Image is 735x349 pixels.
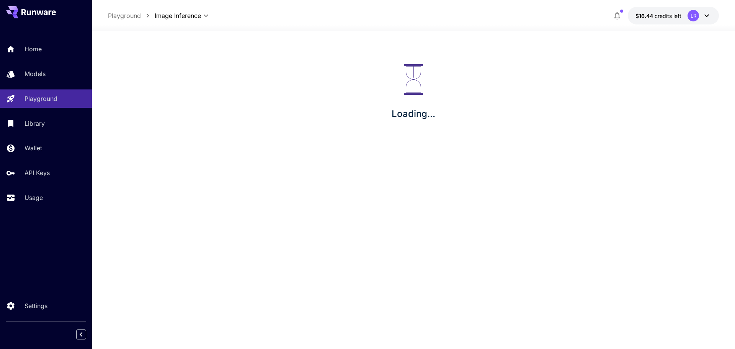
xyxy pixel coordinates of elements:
[108,11,155,20] nav: breadcrumb
[24,193,43,202] p: Usage
[76,330,86,339] button: Collapse sidebar
[108,11,141,20] a: Playground
[24,301,47,310] p: Settings
[82,328,92,341] div: Collapse sidebar
[24,119,45,128] p: Library
[155,11,201,20] span: Image Inference
[688,10,699,21] div: LR
[392,107,435,121] p: Loading...
[24,94,57,103] p: Playground
[635,12,681,20] div: $16.43801
[635,13,655,19] span: $16.44
[24,143,42,153] p: Wallet
[24,69,46,78] p: Models
[655,13,681,19] span: credits left
[24,168,50,177] p: API Keys
[628,7,719,24] button: $16.43801LR
[24,44,42,54] p: Home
